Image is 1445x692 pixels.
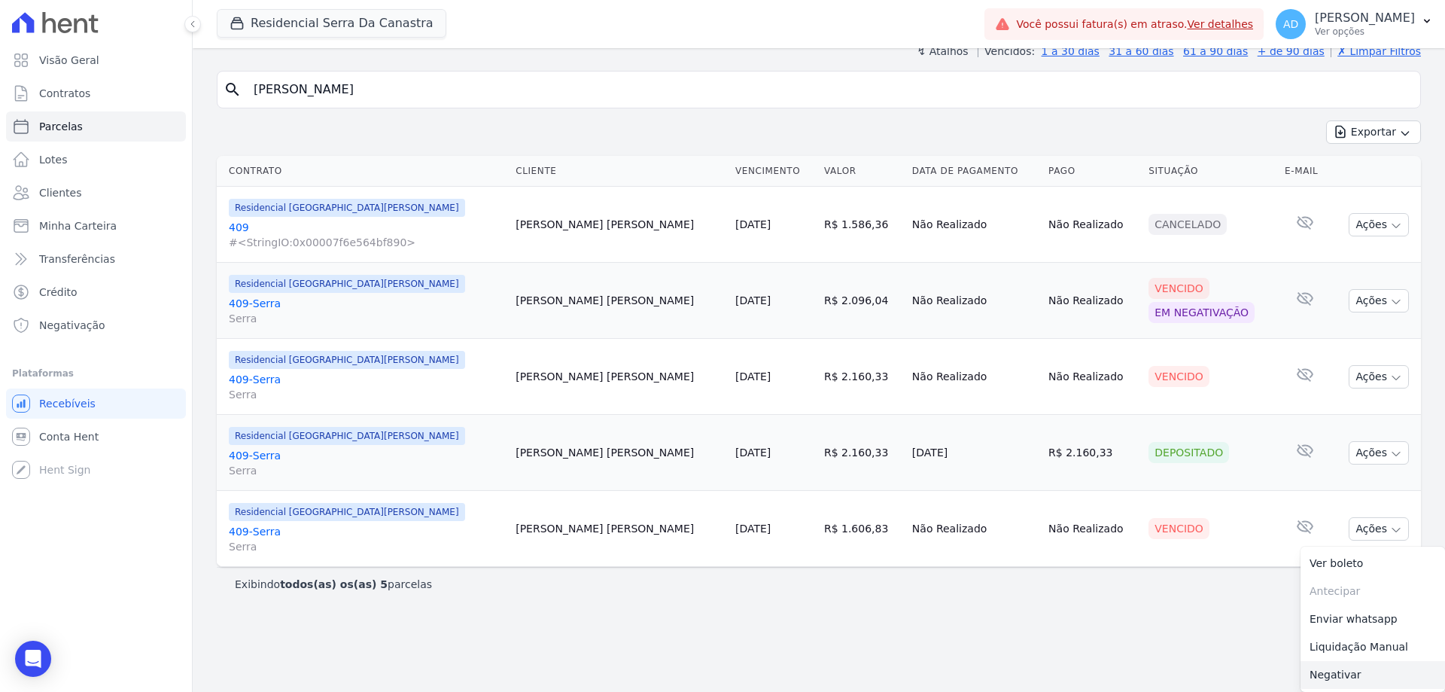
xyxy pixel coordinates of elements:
[229,503,465,521] span: Residencial [GEOGRAPHIC_DATA][PERSON_NAME]
[1258,45,1325,57] a: + de 90 dias
[39,285,78,300] span: Crédito
[818,491,906,567] td: R$ 1.606,83
[1315,26,1415,38] p: Ver opções
[6,244,186,274] a: Transferências
[1331,45,1421,57] a: ✗ Limpar Filtros
[906,156,1042,187] th: Data de Pagamento
[906,339,1042,415] td: Não Realizado
[6,178,186,208] a: Clientes
[510,263,729,339] td: [PERSON_NAME] [PERSON_NAME]
[1042,263,1142,339] td: Não Realizado
[229,387,503,402] span: Serra
[729,156,818,187] th: Vencimento
[6,389,186,419] a: Recebíveis
[217,9,446,38] button: Residencial Serra Da Canastra
[510,339,729,415] td: [PERSON_NAME] [PERSON_NAME]
[1315,11,1415,26] p: [PERSON_NAME]
[1349,289,1409,312] button: Ações
[1148,366,1209,387] div: Vencido
[735,294,771,306] a: [DATE]
[229,524,503,554] a: 409-SerraSerra
[510,415,729,491] td: [PERSON_NAME] [PERSON_NAME]
[1148,278,1209,299] div: Vencido
[818,156,906,187] th: Valor
[235,577,432,592] p: Exibindo parcelas
[39,152,68,167] span: Lotes
[229,372,503,402] a: 409-SerraSerra
[917,45,968,57] label: ↯ Atalhos
[1042,339,1142,415] td: Não Realizado
[818,339,906,415] td: R$ 2.160,33
[735,523,771,535] a: [DATE]
[906,415,1042,491] td: [DATE]
[1142,156,1279,187] th: Situação
[1042,187,1142,263] td: Não Realizado
[735,370,771,383] a: [DATE]
[6,45,186,75] a: Visão Geral
[229,448,503,478] a: 409-SerraSerra
[1148,518,1209,539] div: Vencido
[229,235,503,250] span: #<StringIO:0x00007f6e564bf890>
[6,211,186,241] a: Minha Carteira
[6,277,186,307] a: Crédito
[6,310,186,340] a: Negativação
[818,187,906,263] td: R$ 1.586,36
[1283,19,1298,29] span: AD
[510,187,729,263] td: [PERSON_NAME] [PERSON_NAME]
[1042,415,1142,491] td: R$ 2.160,33
[818,415,906,491] td: R$ 2.160,33
[6,78,186,108] a: Contratos
[229,199,465,217] span: Residencial [GEOGRAPHIC_DATA][PERSON_NAME]
[245,75,1414,105] input: Buscar por nome do lote ou do cliente
[1109,45,1173,57] a: 31 a 60 dias
[229,351,465,369] span: Residencial [GEOGRAPHIC_DATA][PERSON_NAME]
[1148,442,1229,463] div: Depositado
[39,53,99,68] span: Visão Geral
[39,86,90,101] span: Contratos
[1188,18,1254,30] a: Ver detalhes
[906,187,1042,263] td: Não Realizado
[229,275,465,293] span: Residencial [GEOGRAPHIC_DATA][PERSON_NAME]
[1042,156,1142,187] th: Pago
[39,396,96,411] span: Recebíveis
[280,578,388,590] b: todos(as) os(as) 5
[1016,17,1253,32] span: Você possui fatura(s) em atraso.
[1183,45,1248,57] a: 61 a 90 dias
[6,422,186,452] a: Conta Hent
[39,429,99,444] span: Conta Hent
[510,491,729,567] td: [PERSON_NAME] [PERSON_NAME]
[1042,45,1100,57] a: 1 a 30 dias
[1326,120,1421,144] button: Exportar
[39,185,81,200] span: Clientes
[1264,3,1445,45] button: AD [PERSON_NAME] Ver opções
[6,145,186,175] a: Lotes
[229,463,503,478] span: Serra
[1042,491,1142,567] td: Não Realizado
[224,81,242,99] i: search
[1148,214,1227,235] div: Cancelado
[229,539,503,554] span: Serra
[39,318,105,333] span: Negativação
[1300,550,1445,578] a: Ver boleto
[510,156,729,187] th: Cliente
[229,220,503,250] a: 409#<StringIO:0x00007f6e564bf890>
[1279,156,1331,187] th: E-mail
[978,45,1035,57] label: Vencidos:
[39,218,117,233] span: Minha Carteira
[15,641,51,677] div: Open Intercom Messenger
[1349,441,1409,465] button: Ações
[39,251,115,267] span: Transferências
[1349,365,1409,389] button: Ações
[1349,213,1409,236] button: Ações
[39,119,83,134] span: Parcelas
[1148,302,1255,323] div: Em negativação
[906,491,1042,567] td: Não Realizado
[229,427,465,445] span: Residencial [GEOGRAPHIC_DATA][PERSON_NAME]
[818,263,906,339] td: R$ 2.096,04
[1349,517,1409,541] button: Ações
[12,364,180,383] div: Plataformas
[229,296,503,326] a: 409-SerraSerra
[229,311,503,326] span: Serra
[735,447,771,459] a: [DATE]
[906,263,1042,339] td: Não Realizado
